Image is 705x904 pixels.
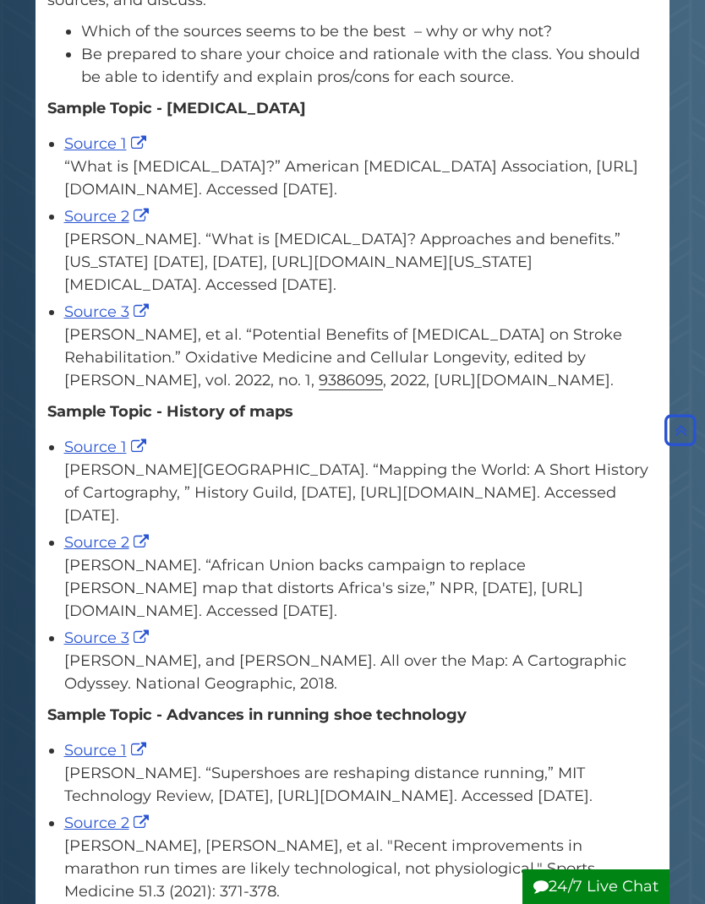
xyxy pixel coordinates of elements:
div: [PERSON_NAME]. “Supershoes are reshaping distance running,” MIT Technology Review, [DATE], [URL][... [64,762,659,808]
div: [PERSON_NAME], and [PERSON_NAME]. All over the Map: A Cartographic Odyssey. National Geographic, ... [64,650,659,695]
a: Source 2 [64,814,153,832]
strong: Sample Topic - History of maps [47,402,293,421]
a: Source 3 [64,302,153,321]
a: Source 1 [64,134,150,153]
div: [PERSON_NAME], et al. “Potential Benefits of [MEDICAL_DATA] on Stroke Rehabilitation.” Oxidative ... [64,324,659,392]
a: Source 2 [64,533,153,552]
a: Source 1 [64,741,150,760]
li: Which of the sources seems to be the best – why or why not? [81,20,659,43]
a: Source 2 [64,207,153,226]
strong: Sample Topic - Advances in running shoe technology [47,705,467,724]
button: 24/7 Live Chat [522,869,669,904]
div: [PERSON_NAME], [PERSON_NAME], et al. "Recent improvements in marathon run times are likely techno... [64,835,659,903]
div: [PERSON_NAME]. “African Union backs campaign to replace [PERSON_NAME] map that distorts Africa's ... [64,554,659,623]
li: Be prepared to share your choice and rationale with the class. You should be able to identify and... [81,43,659,89]
div: “What is [MEDICAL_DATA]?” American [MEDICAL_DATA] Association, [URL][DOMAIN_NAME]. Accessed [DATE]. [64,155,659,201]
a: Source 1 [64,438,150,456]
strong: Sample Topic - [MEDICAL_DATA] [47,99,306,117]
div: [PERSON_NAME]. “What is [MEDICAL_DATA]? Approaches and benefits.” [US_STATE] [DATE], [DATE], [URL... [64,228,659,297]
a: Source 3 [64,629,153,647]
div: [PERSON_NAME][GEOGRAPHIC_DATA]. “Mapping the World: A Short History of Cartography, ” History Gui... [64,459,659,527]
a: Back to Top [660,422,701,440]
